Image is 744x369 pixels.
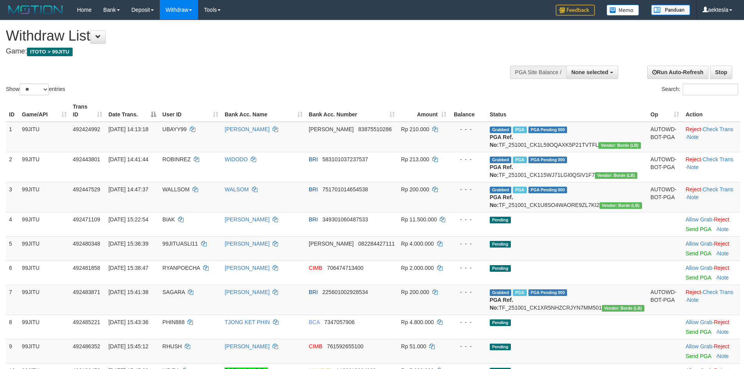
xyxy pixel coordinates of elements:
[225,216,269,223] a: [PERSON_NAME]
[648,152,683,182] td: AUTOWD-BOT-PGA
[682,285,740,315] td: · ·
[513,289,526,296] span: Marked by aekjaguar
[109,216,148,223] span: [DATE] 15:22:54
[490,289,512,296] span: Grabbed
[73,156,100,162] span: 492443801
[6,122,19,152] td: 1
[528,127,567,133] span: PGA Pending
[19,122,70,152] td: 99JITU
[109,319,148,325] span: [DATE] 15:43:36
[109,343,148,349] span: [DATE] 15:45:12
[687,297,699,303] a: Note
[309,156,318,162] span: BRI
[401,186,429,193] span: Rp 200.000
[528,289,567,296] span: PGA Pending
[685,319,712,325] a: Allow Grab
[73,289,100,295] span: 492483871
[714,241,730,247] a: Reject
[162,265,200,271] span: RYANPOECHA
[714,319,730,325] a: Reject
[27,48,73,56] span: ITOTO > 99JITU
[162,156,191,162] span: ROBINREZ
[309,241,354,247] span: [PERSON_NAME]
[647,66,708,79] a: Run Auto-Refresh
[109,156,148,162] span: [DATE] 14:41:44
[6,315,19,339] td: 8
[682,100,740,122] th: Action
[6,4,65,16] img: MOTION_logo.png
[401,265,434,271] span: Rp 2.000.000
[490,134,513,148] b: PGA Ref. No:
[309,216,318,223] span: BRI
[225,186,249,193] a: WALSOM
[528,157,567,163] span: PGA Pending
[490,319,511,326] span: Pending
[685,265,712,271] a: Allow Grab
[513,187,526,193] span: Marked by aekjaguar
[490,297,513,311] b: PGA Ref. No:
[602,305,644,312] span: Vendor URL: https://dashboard.q2checkout.com/secure
[73,319,100,325] span: 492485221
[648,122,683,152] td: AUTOWD-BOT-PGA
[401,289,429,295] span: Rp 200.000
[682,152,740,182] td: · ·
[648,182,683,212] td: AUTOWD-BOT-PGA
[401,343,426,349] span: Rp 51.000
[19,152,70,182] td: 99JITU
[490,217,511,223] span: Pending
[162,319,185,325] span: PHIN888
[687,164,699,170] a: Note
[703,289,733,295] a: Check Trans
[109,265,148,271] span: [DATE] 15:38:47
[323,216,368,223] span: Copy 349301060487533 to clipboard
[453,264,484,272] div: - - -
[6,285,19,315] td: 7
[73,241,100,247] span: 492480348
[6,236,19,260] td: 5
[109,126,148,132] span: [DATE] 14:13:18
[685,265,714,271] span: ·
[73,216,100,223] span: 492471109
[717,226,729,232] a: Note
[450,100,487,122] th: Balance
[6,152,19,182] td: 2
[714,265,730,271] a: Reject
[683,84,738,95] input: Search:
[714,216,730,223] a: Reject
[225,289,269,295] a: [PERSON_NAME]
[453,125,484,133] div: - - -
[685,126,701,132] a: Reject
[453,185,484,193] div: - - -
[324,319,355,325] span: Copy 7347057906 to clipboard
[513,157,526,163] span: Marked by aekjaguar
[607,5,639,16] img: Button%20Memo.svg
[685,226,711,232] a: Send PGA
[487,285,648,315] td: TF_251001_CK1XR5NHZCRJYN7MM501
[490,157,512,163] span: Grabbed
[221,100,305,122] th: Bank Acc. Name: activate to sort column ascending
[717,250,729,257] a: Note
[19,260,70,285] td: 99JITU
[490,164,513,178] b: PGA Ref. No:
[323,186,368,193] span: Copy 751701014654538 to clipboard
[19,285,70,315] td: 99JITU
[682,182,740,212] td: · ·
[687,194,699,200] a: Note
[19,100,70,122] th: Game/API: activate to sort column ascending
[685,343,714,349] span: ·
[309,126,354,132] span: [PERSON_NAME]
[717,329,729,335] a: Note
[309,289,318,295] span: BRI
[159,100,221,122] th: User ID: activate to sort column ascending
[571,69,608,75] span: None selected
[513,127,526,133] span: Marked by aekjaguar
[490,241,511,248] span: Pending
[70,100,105,122] th: Trans ID: activate to sort column ascending
[710,66,732,79] a: Stop
[453,155,484,163] div: - - -
[453,216,484,223] div: - - -
[358,126,392,132] span: Copy 83875510286 to clipboard
[6,212,19,236] td: 4
[19,236,70,260] td: 99JITU
[20,84,49,95] select: Showentries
